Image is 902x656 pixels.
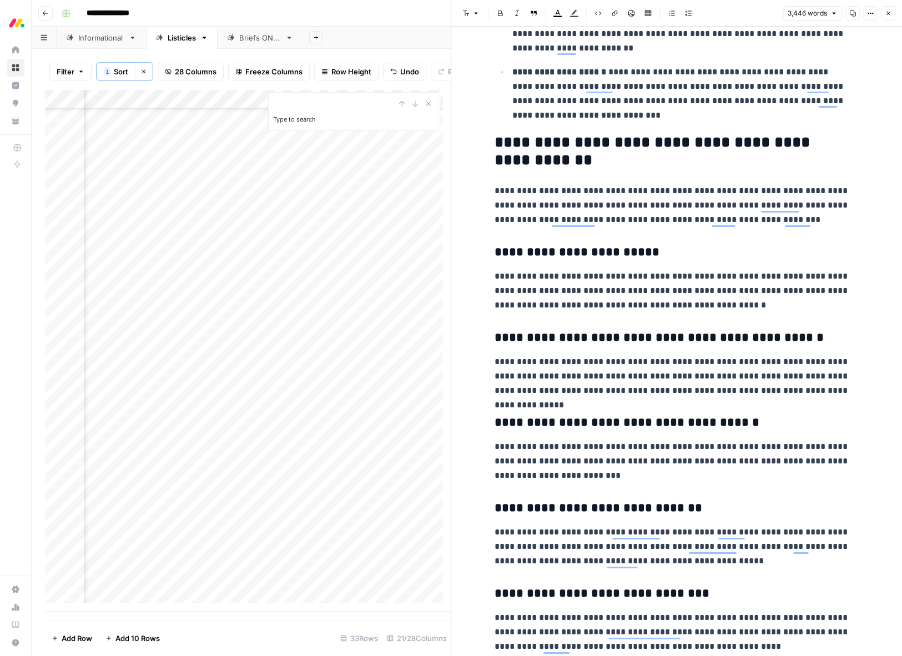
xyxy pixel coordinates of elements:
[115,633,160,644] span: Add 10 Rows
[7,9,24,37] button: Workspace: Monday.com
[175,66,216,77] span: 28 Columns
[245,66,303,77] span: Freeze Columns
[7,59,24,77] a: Browse
[7,13,27,33] img: Monday.com Logo
[146,27,218,49] a: Listicles
[7,616,24,634] a: Learning Hub
[7,41,24,59] a: Home
[7,634,24,652] button: Help + Support
[239,32,281,43] div: Briefs ONLY
[273,115,316,123] label: Type to search
[228,63,310,80] button: Freeze Columns
[104,67,110,76] div: 1
[45,629,99,647] button: Add Row
[168,32,196,43] div: Listicles
[57,27,146,49] a: Informational
[158,63,224,80] button: 28 Columns
[383,63,426,80] button: Undo
[400,66,419,77] span: Undo
[78,32,124,43] div: Informational
[422,97,435,110] button: Close Search
[336,629,382,647] div: 33 Rows
[97,63,135,80] button: 1Sort
[57,66,74,77] span: Filter
[331,66,371,77] span: Row Height
[7,112,24,130] a: Your Data
[7,598,24,616] a: Usage
[7,94,24,112] a: Opportunities
[382,629,451,647] div: 21/28 Columns
[99,629,167,647] button: Add 10 Rows
[788,8,827,18] span: 3,446 words
[7,77,24,94] a: Insights
[49,63,92,80] button: Filter
[218,27,303,49] a: Briefs ONLY
[431,63,473,80] button: Redo
[783,6,842,21] button: 3,446 words
[62,633,92,644] span: Add Row
[105,67,109,76] span: 1
[114,66,128,77] span: Sort
[314,63,379,80] button: Row Height
[7,581,24,598] a: Settings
